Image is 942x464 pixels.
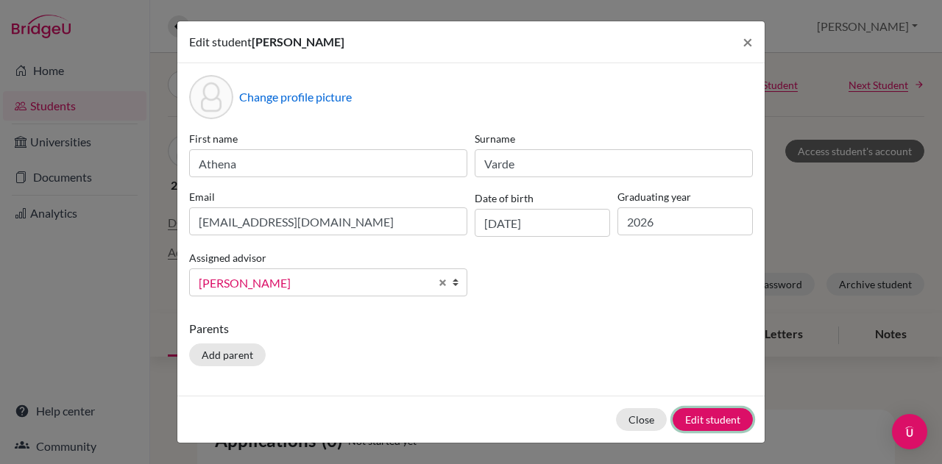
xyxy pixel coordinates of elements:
label: Email [189,189,467,204]
label: Graduating year [617,189,753,204]
label: Date of birth [475,190,534,206]
button: Close [731,21,765,63]
span: Edit student [189,35,252,49]
div: Profile picture [189,75,233,119]
button: Close [616,408,667,431]
label: Surname [475,131,753,146]
p: Parents [189,320,753,338]
span: [PERSON_NAME] [252,35,344,49]
input: dd/mm/yyyy [475,209,610,237]
div: Open Intercom Messenger [892,414,927,449]
label: Assigned advisor [189,250,266,265]
label: First name [189,131,467,146]
button: Edit student [673,408,753,431]
span: × [743,31,753,52]
button: Add parent [189,343,266,366]
span: [PERSON_NAME] [199,274,430,293]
